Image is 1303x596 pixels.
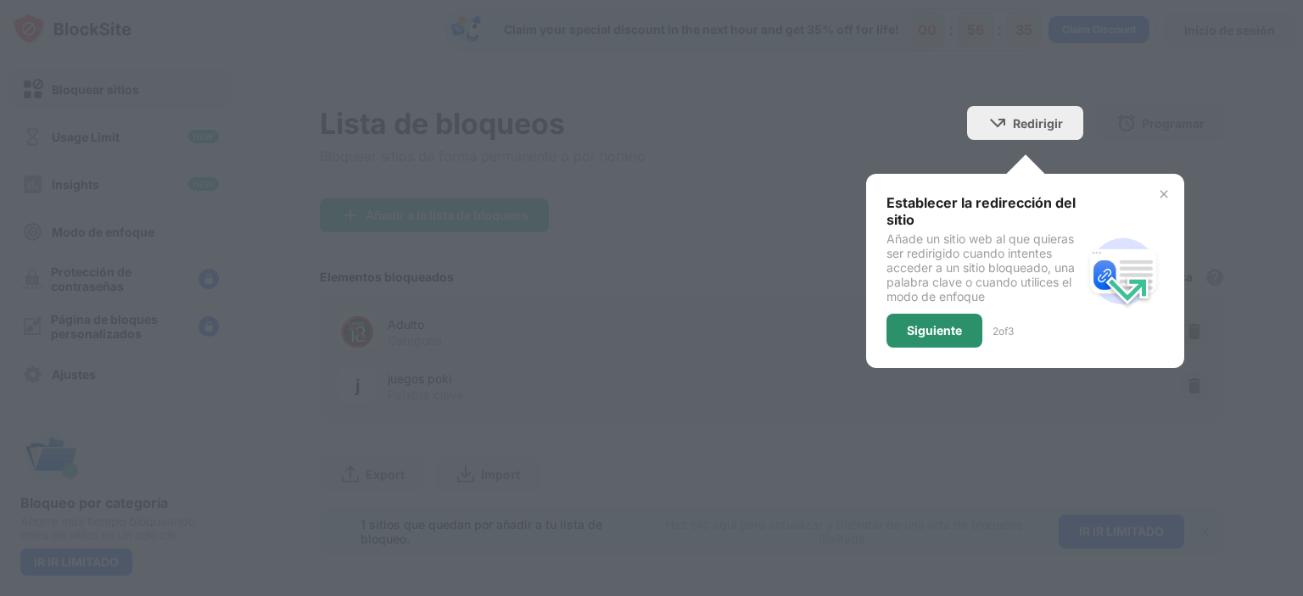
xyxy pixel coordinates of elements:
[886,231,1082,304] div: Añade un sitio web al que quieras ser redirigido cuando intentes acceder a un sitio bloqueado, un...
[907,324,962,337] div: Siguiente
[1082,231,1164,312] img: redirect.svg
[1013,116,1063,131] div: Redirigir
[1157,187,1171,201] img: x-button.svg
[993,325,1014,337] div: 2 of 3
[886,194,1082,228] div: Establecer la redirección del sitio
